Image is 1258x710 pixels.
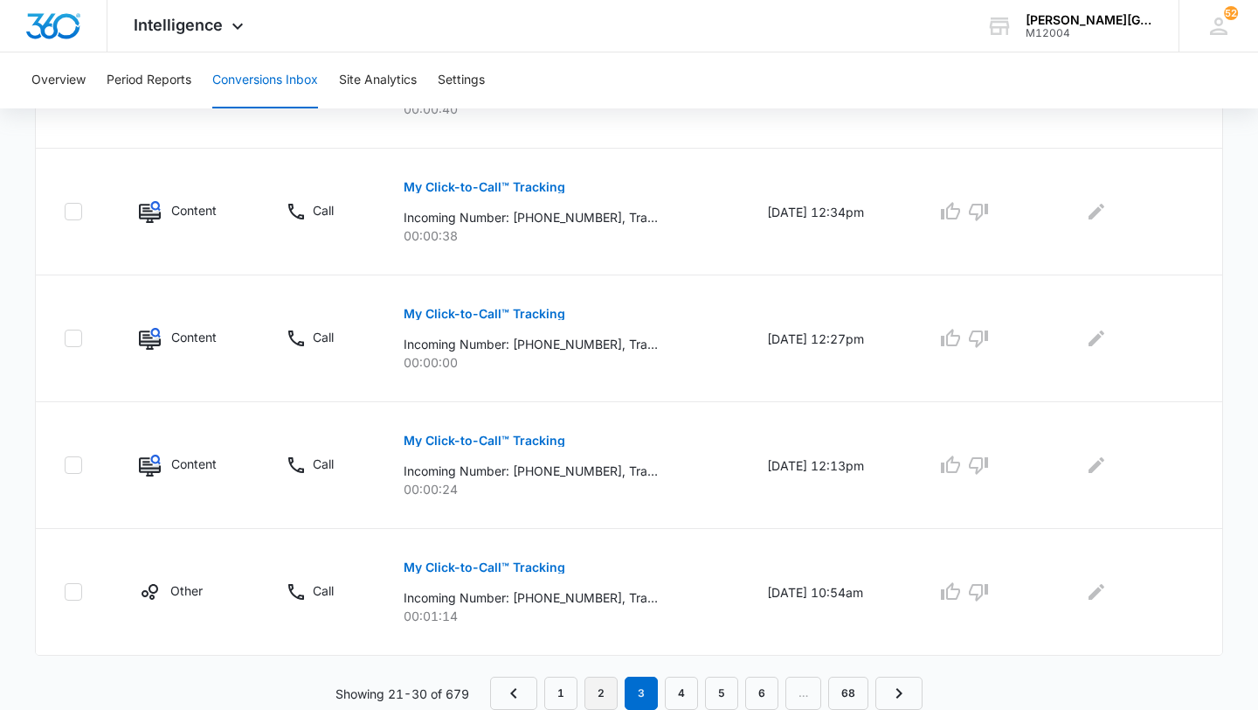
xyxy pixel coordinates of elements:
p: Content [171,201,217,219]
div: account id [1026,27,1153,39]
p: My Click-to-Call™ Tracking [404,308,565,320]
em: 3 [625,677,658,710]
div: notifications count [1224,6,1238,20]
p: My Click-to-Call™ Tracking [404,181,565,193]
p: 00:00:00 [404,353,724,372]
p: Other [170,581,203,600]
button: Edit Comments [1082,198,1110,226]
p: Call [313,455,334,473]
p: Incoming Number: [PHONE_NUMBER], Tracking Number: [PHONE_NUMBER], Ring To: [PHONE_NUMBER], Caller... [404,588,658,607]
a: Next Page [875,677,923,710]
button: My Click-to-Call™ Tracking [404,420,565,462]
p: 00:00:40 [404,100,724,118]
a: Page 4 [665,677,698,710]
p: My Click-to-Call™ Tracking [404,435,565,447]
button: Conversions Inbox [212,52,318,108]
p: Incoming Number: [PHONE_NUMBER], Tracking Number: [PHONE_NUMBER], Ring To: [PHONE_NUMBER], Caller... [404,462,658,480]
p: Call [313,328,334,346]
p: Content [171,328,217,346]
td: [DATE] 12:13pm [746,402,916,529]
button: Site Analytics [339,52,417,108]
button: My Click-to-Call™ Tracking [404,293,565,335]
button: Edit Comments [1082,324,1110,352]
p: Incoming Number: [PHONE_NUMBER], Tracking Number: [PHONE_NUMBER], Ring To: [PHONE_NUMBER], Caller... [404,208,658,226]
td: [DATE] 10:54am [746,529,916,656]
p: Call [313,581,334,600]
button: Edit Comments [1082,451,1110,479]
p: 00:01:14 [404,607,724,625]
p: Incoming Number: [PHONE_NUMBER], Tracking Number: [PHONE_NUMBER], Ring To: [PHONE_NUMBER], Caller... [404,335,658,353]
button: Overview [31,52,86,108]
td: [DATE] 12:27pm [746,275,916,402]
button: Settings [438,52,485,108]
p: Call [313,201,334,219]
p: My Click-to-Call™ Tracking [404,561,565,574]
span: Intelligence [134,16,223,34]
p: 00:00:24 [404,480,724,498]
a: Page 5 [705,677,738,710]
button: My Click-to-Call™ Tracking [404,166,565,208]
p: 00:00:38 [404,226,724,245]
button: My Click-to-Call™ Tracking [404,546,565,588]
a: Page 1 [544,677,577,710]
span: 52 [1224,6,1238,20]
a: Previous Page [490,677,537,710]
div: account name [1026,13,1153,27]
p: Content [171,455,217,473]
button: Period Reports [107,52,191,108]
a: Page 2 [584,677,618,710]
button: Edit Comments [1082,578,1110,606]
p: Showing 21-30 of 679 [335,685,469,703]
a: Page 6 [745,677,778,710]
nav: Pagination [490,677,923,710]
td: [DATE] 12:34pm [746,149,916,275]
a: Page 68 [828,677,868,710]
